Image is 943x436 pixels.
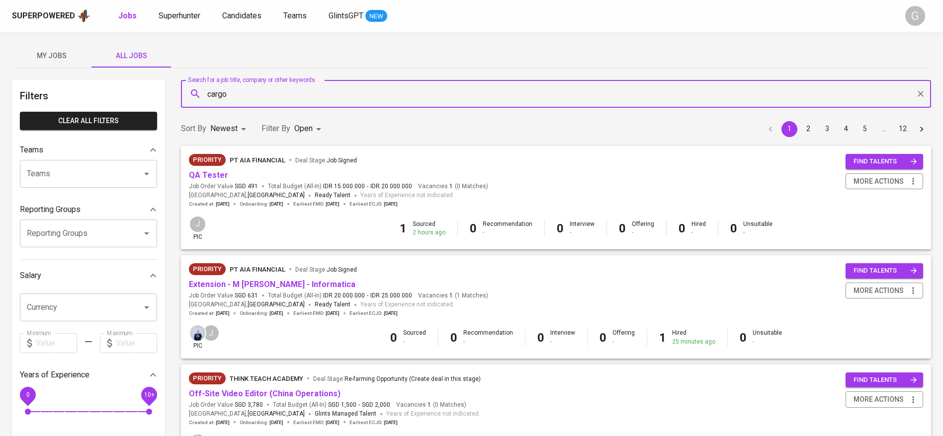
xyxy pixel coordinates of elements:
button: Clear [914,87,928,101]
div: Interview [550,329,575,346]
span: Earliest ECJD : [349,201,398,208]
span: All Jobs [97,50,165,62]
span: Years of Experience not indicated. [360,300,454,310]
span: - [358,401,360,409]
span: [DATE] [269,419,283,426]
span: [DATE] [216,201,230,208]
span: - [367,291,368,300]
div: 2 hours ago [413,228,445,237]
button: find talents [846,154,923,169]
b: 0 [619,221,626,235]
span: more actions [854,285,904,297]
div: - [691,228,706,237]
div: - [753,338,782,346]
span: Priority [189,155,226,165]
span: [DATE] [384,310,398,317]
div: J [189,216,206,233]
span: [GEOGRAPHIC_DATA] [248,191,305,201]
a: Off-Site Video Editor (China Operations) [189,389,341,398]
span: [DATE] [216,419,230,426]
div: - [550,338,575,346]
b: 0 [450,331,457,345]
span: 10+ [144,391,154,398]
span: Job Order Value [189,401,263,409]
div: - [403,338,426,346]
span: [DATE] [326,201,340,208]
span: IDR 15.000.000 [323,182,365,191]
span: Earliest EMD : [293,310,340,317]
span: Earliest ECJD : [349,419,398,426]
a: Candidates [222,10,263,22]
input: Value [116,333,157,353]
span: 1 [426,401,431,409]
img: app logo [77,8,90,23]
div: Teams [20,140,157,160]
nav: pagination navigation [761,121,931,137]
button: Open [140,167,154,181]
span: Onboarding : [240,201,283,208]
div: Unsuitable [753,329,782,346]
b: 0 [730,221,737,235]
div: Recommendation [483,220,532,237]
b: 1 [400,221,407,235]
span: find talents [854,374,917,386]
p: Reporting Groups [20,204,81,216]
span: My Jobs [18,50,86,62]
div: … [876,124,892,134]
a: GlintsGPT NEW [329,10,387,22]
div: 25 minutes ago [672,338,715,346]
span: PT AIA FINANCIAL [230,266,285,273]
div: Open [294,120,325,138]
div: Sourced [403,329,426,346]
div: Unsuitable [743,220,772,237]
button: page 1 [781,121,797,137]
span: IDR 25.000.000 [370,291,412,300]
b: 0 [557,221,564,235]
span: SGD 2,000 [362,401,390,409]
input: Value [36,333,77,353]
span: Ready Talent [315,192,350,199]
div: G [905,6,925,26]
span: Priority [189,264,226,274]
div: Newest [210,120,250,138]
span: Clear All filters [28,115,149,127]
button: find talents [846,372,923,388]
span: more actions [854,393,904,406]
span: Total Budget (All-In) [268,182,412,191]
span: SGD 631 [235,291,258,300]
span: Onboarding : [240,419,283,426]
h6: Filters [20,88,157,104]
span: SGD 3,780 [235,401,263,409]
div: New Job received from Demand Team [189,372,226,384]
span: Created at : [189,310,230,317]
button: Open [140,300,154,314]
span: Years of Experience not indicated. [360,191,454,201]
div: Hired [672,329,715,346]
div: Offering [632,220,654,237]
button: Go to next page [914,121,930,137]
span: SGD 491 [235,182,258,191]
span: Years of Experience not indicated. [386,409,480,419]
a: Jobs [118,10,139,22]
a: Superpoweredapp logo [12,8,90,23]
span: Open [294,124,313,133]
span: Onboarding : [240,310,283,317]
span: Earliest ECJD : [349,310,398,317]
div: Sourced [413,220,445,237]
span: GlintsGPT [329,11,363,20]
div: - [483,228,532,237]
img: annisa@glints.com [190,325,205,341]
p: Salary [20,270,41,282]
span: Teams [283,11,307,20]
div: - [743,228,772,237]
button: Go to page 2 [800,121,816,137]
a: Teams [283,10,309,22]
b: Jobs [118,11,137,20]
span: find talents [854,156,917,167]
span: Job Signed [327,266,357,273]
span: IDR 20.000.000 [323,291,365,300]
a: Superhunter [159,10,202,22]
div: Recommendation [463,329,513,346]
div: New Job received from Demand Team [189,263,226,275]
span: Vacancies ( 0 Matches ) [418,182,488,191]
